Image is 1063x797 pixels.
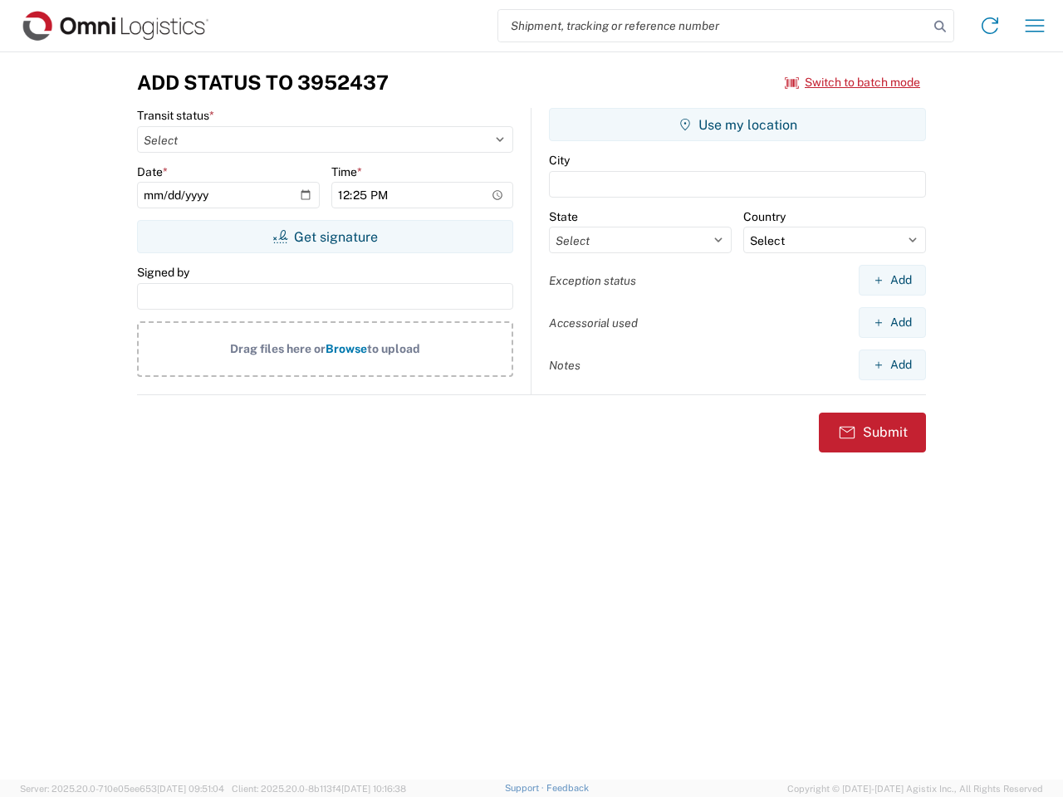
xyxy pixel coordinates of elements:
[20,784,224,794] span: Server: 2025.20.0-710e05ee653
[546,783,589,793] a: Feedback
[549,315,638,330] label: Accessorial used
[137,265,189,280] label: Signed by
[326,342,367,355] span: Browse
[859,307,926,338] button: Add
[549,108,926,141] button: Use my location
[549,273,636,288] label: Exception status
[549,153,570,168] label: City
[743,209,786,224] label: Country
[859,350,926,380] button: Add
[785,69,920,96] button: Switch to batch mode
[819,413,926,452] button: Submit
[498,10,928,42] input: Shipment, tracking or reference number
[137,164,168,179] label: Date
[859,265,926,296] button: Add
[137,108,214,123] label: Transit status
[341,784,406,794] span: [DATE] 10:16:38
[137,71,389,95] h3: Add Status to 3952437
[137,220,513,253] button: Get signature
[549,358,580,373] label: Notes
[331,164,362,179] label: Time
[230,342,326,355] span: Drag files here or
[787,781,1043,796] span: Copyright © [DATE]-[DATE] Agistix Inc., All Rights Reserved
[157,784,224,794] span: [DATE] 09:51:04
[505,783,546,793] a: Support
[549,209,578,224] label: State
[232,784,406,794] span: Client: 2025.20.0-8b113f4
[367,342,420,355] span: to upload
